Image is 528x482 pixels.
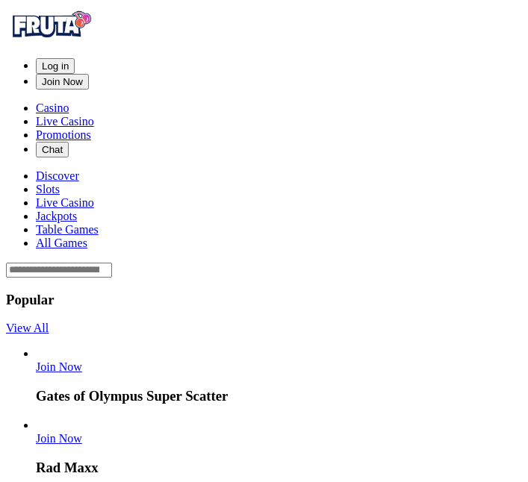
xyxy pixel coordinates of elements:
span: Casino [36,101,69,114]
a: Live Casino [36,196,94,209]
span: Live Casino [36,115,94,128]
a: Discover [36,169,79,182]
button: Log in [36,58,75,74]
span: Log in [42,60,69,72]
a: diamond iconCasino [36,101,69,114]
a: Table Games [36,223,99,236]
img: Fruta [6,6,96,43]
a: poker-chip iconLive Casino [36,115,94,128]
article: Gates of Olympus Super Scatter [36,347,522,404]
a: Jackpots [36,210,77,222]
a: gift-inverted iconPromotions [36,128,91,141]
h3: Popular [6,292,522,308]
span: Promotions [36,128,91,141]
a: Slots [36,183,60,195]
a: All Games [36,237,87,249]
h3: Rad Maxx [36,460,522,476]
nav: Lobby [6,169,522,250]
span: Join Now [36,360,82,373]
article: Rad Maxx [36,419,522,476]
span: Chat [42,144,63,155]
input: Search [6,263,112,278]
button: Join Now [36,74,89,90]
h3: Gates of Olympus Super Scatter [36,388,522,404]
a: Gates of Olympus Super Scatter [36,360,82,373]
span: Join Now [36,432,82,445]
a: Rad Maxx [36,432,82,445]
button: headphones iconChat [36,142,69,157]
header: Lobby [6,169,522,278]
span: Join Now [42,76,83,87]
a: View All [6,322,49,334]
a: Fruta [6,33,96,46]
